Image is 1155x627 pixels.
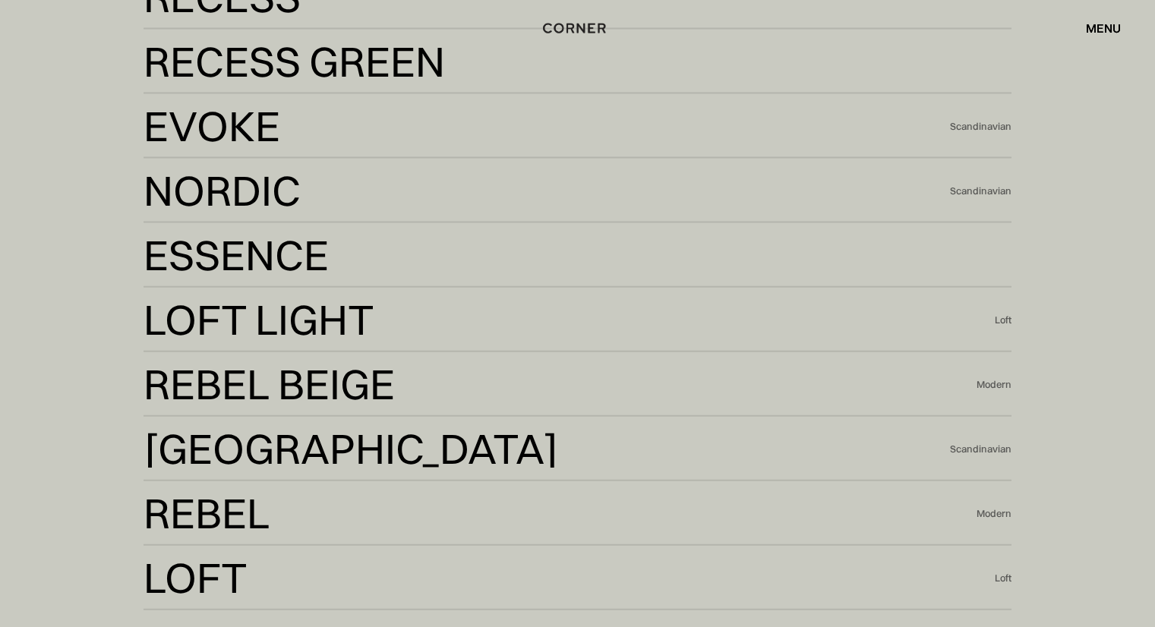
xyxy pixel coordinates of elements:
[144,144,266,181] div: Evoke
[144,531,257,568] div: Rebel
[144,301,996,339] a: Loft LightLoft Light
[144,80,412,116] div: Recess Green
[1086,22,1121,34] div: menu
[144,559,996,597] a: LoftLoft
[144,237,1012,274] a: EssenceEssence
[995,313,1011,327] div: Loft
[144,237,329,273] div: Essence
[144,172,301,209] div: Nordic
[144,467,533,503] div: [GEOGRAPHIC_DATA]
[144,495,977,532] a: RebelRebel
[144,301,374,338] div: Loft Light
[144,366,395,402] div: Rebel Beige
[144,209,292,245] div: Nordic
[144,430,559,467] div: [GEOGRAPHIC_DATA]
[144,43,1012,80] a: Recess GreenRecess Green
[144,559,248,596] div: Loft
[144,495,270,531] div: Rebel
[950,443,1011,456] div: Scandinavian
[950,184,1011,198] div: Scandinavian
[531,18,625,38] a: home
[144,402,374,439] div: Rebel Beige
[144,43,445,80] div: Recess Green
[995,572,1011,585] div: Loft
[950,120,1011,134] div: Scandinavian
[144,273,303,310] div: Essence
[977,507,1011,521] div: Modern
[1071,15,1121,41] div: menu
[144,108,280,144] div: Evoke
[977,378,1011,392] div: Modern
[144,172,951,210] a: NordicNordic
[144,108,951,145] a: EvokeEvoke
[144,338,360,374] div: Loft Light
[144,366,977,403] a: Rebel BeigeRebel Beige
[144,430,951,468] a: [GEOGRAPHIC_DATA][GEOGRAPHIC_DATA]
